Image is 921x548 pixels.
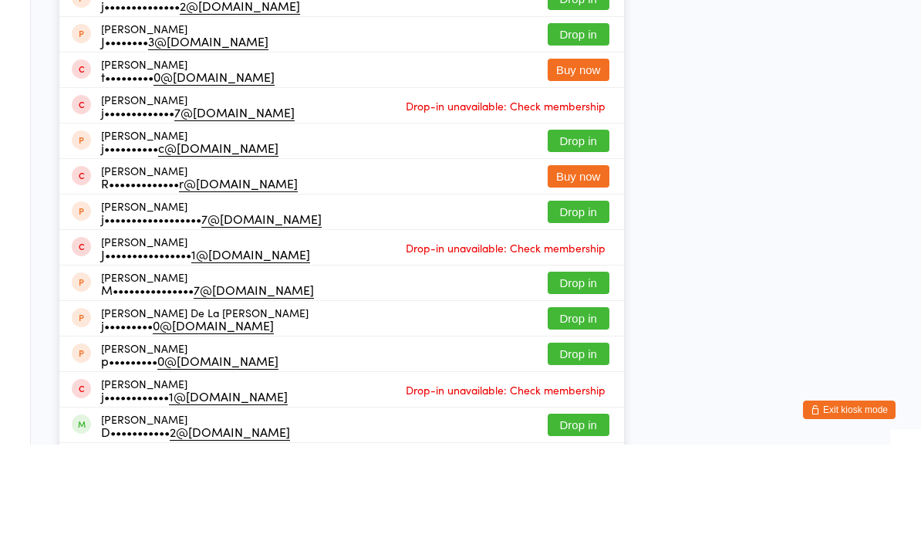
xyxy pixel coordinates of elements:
[101,54,278,79] div: [PERSON_NAME]
[402,482,609,505] span: Drop-in unavailable: Check membership
[101,103,300,115] div: j••••••••••••••
[101,232,278,257] div: [PERSON_NAME]
[101,245,278,257] div: j••••••••••
[59,16,625,52] input: Search
[101,516,290,541] div: [PERSON_NAME]
[548,304,609,326] button: Drop in
[402,198,609,221] span: Drop-in unavailable: Check membership
[548,375,609,397] button: Drop in
[101,458,278,470] div: p•••••••••
[101,387,314,399] div: M•••••••••••••••
[101,209,295,222] div: j•••••••••••••
[101,351,310,364] div: J••••••••••••••••
[548,446,609,469] button: Drop in
[101,316,322,328] div: j••••••••••••••••••
[548,91,609,113] button: Drop in
[402,340,609,363] span: Drop-in unavailable: Check membership
[101,268,298,293] div: [PERSON_NAME]
[101,445,278,470] div: [PERSON_NAME]
[548,127,609,149] button: Drop in
[101,126,268,151] div: [PERSON_NAME]
[770,59,897,76] div: Check in time (DESC)
[101,529,290,541] div: D•••••••••••
[548,269,609,291] button: Buy now
[101,161,275,186] div: [PERSON_NAME]
[101,138,268,151] div: J••••••••
[548,233,609,255] button: Drop in
[548,56,609,78] button: Drop in
[101,174,275,186] div: t•••••••••
[548,162,609,184] button: Buy now
[650,16,740,52] button: All Bookings
[548,411,609,433] button: Drop in
[548,517,609,540] button: Drop in
[101,481,288,506] div: [PERSON_NAME]
[816,16,897,52] button: Checked in
[747,16,808,52] button: Waiting
[101,303,322,328] div: [PERSON_NAME]
[101,66,278,79] div: T•••••••••
[101,422,309,435] div: j•••••••••
[101,374,314,399] div: [PERSON_NAME]
[101,90,300,115] div: [PERSON_NAME]
[731,61,767,76] label: Sort by
[803,504,896,523] button: Exit kiosk mode
[101,493,288,506] div: j••••••••••••
[101,339,310,364] div: [PERSON_NAME]
[101,280,298,293] div: R•••••••••••••
[101,410,309,435] div: [PERSON_NAME] De La [PERSON_NAME]
[101,197,295,222] div: [PERSON_NAME]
